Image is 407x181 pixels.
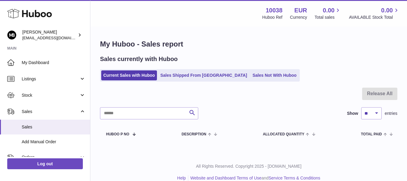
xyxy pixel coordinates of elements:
span: entries [385,111,397,116]
strong: 10038 [266,6,283,15]
span: Sales [22,124,86,130]
a: Current Sales with Huboo [101,70,157,80]
a: Service Terms & Conditions [268,176,320,180]
label: Show [347,111,358,116]
span: Huboo P no [106,132,129,136]
a: Help [177,176,186,180]
h2: Sales currently with Huboo [100,55,178,63]
a: 0.00 Total sales [315,6,341,20]
span: 0.00 [381,6,393,15]
span: Listings [22,76,79,82]
span: Sales [22,109,79,115]
p: All Rights Reserved. Copyright 2025 - [DOMAIN_NAME] [95,163,402,169]
a: Sales Shipped From [GEOGRAPHIC_DATA] [158,70,249,80]
span: [EMAIL_ADDRESS][DOMAIN_NAME] [22,35,89,40]
span: Stock [22,92,79,98]
div: Currency [290,15,307,20]
span: 0.00 [323,6,335,15]
a: Sales Not With Huboo [250,70,299,80]
span: Total paid [361,132,382,136]
span: My Dashboard [22,60,86,66]
a: Log out [7,158,83,169]
span: ALLOCATED Quantity [263,132,304,136]
h1: My Huboo - Sales report [100,39,397,49]
a: 0.00 AVAILABLE Stock Total [349,6,400,20]
span: AVAILABLE Stock Total [349,15,400,20]
div: Huboo Ref [262,15,283,20]
a: Website and Dashboard Terms of Use [190,176,261,180]
div: [PERSON_NAME] [22,29,77,41]
span: Description [182,132,206,136]
li: and [188,175,320,181]
span: Add Manual Order [22,139,86,145]
span: Total sales [315,15,341,20]
strong: EUR [294,6,307,15]
span: Orders [22,154,79,160]
img: hi@margotbardot.com [7,31,16,40]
